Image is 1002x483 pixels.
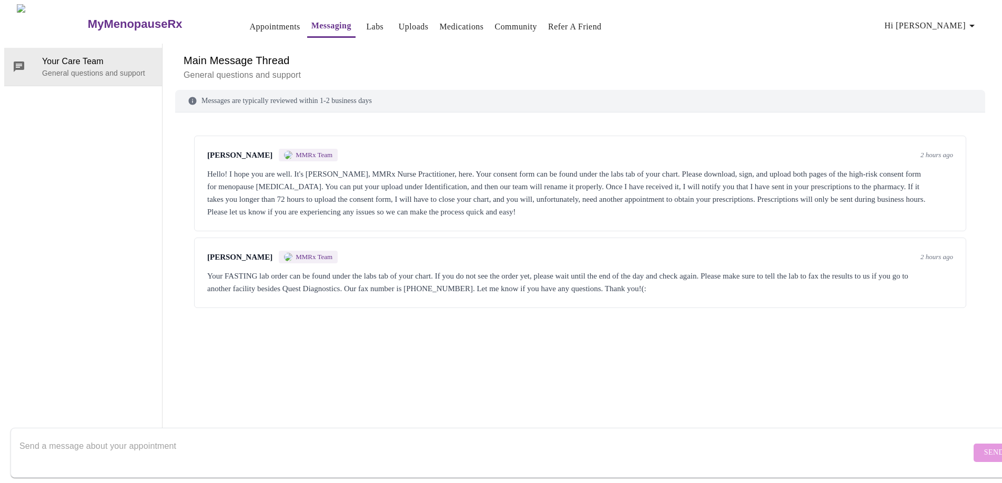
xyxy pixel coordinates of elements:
[184,52,977,69] h6: Main Message Thread
[307,15,356,38] button: Messaging
[491,16,542,37] button: Community
[175,90,985,112] div: Messages are typically reviewed within 1-2 business days
[439,19,483,34] a: Medications
[184,69,977,81] p: General questions and support
[246,16,305,37] button: Appointments
[207,270,953,295] div: Your FASTING lab order can be found under the labs tab of your chart. If you do not see the order...
[548,19,602,34] a: Refer a Friend
[42,68,154,78] p: General questions and support
[366,19,383,34] a: Labs
[207,168,953,218] div: Hello! I hope you are well. It's [PERSON_NAME], MMRx Nurse Practitioner, here. Your consent form ...
[394,16,433,37] button: Uploads
[358,16,392,37] button: Labs
[311,18,351,33] a: Messaging
[86,6,224,43] a: MyMenopauseRx
[885,18,978,33] span: Hi [PERSON_NAME]
[17,4,86,44] img: MyMenopauseRx Logo
[42,55,154,68] span: Your Care Team
[207,151,272,160] span: [PERSON_NAME]
[19,436,971,469] textarea: Send a message about your appointment
[250,19,300,34] a: Appointments
[495,19,538,34] a: Community
[399,19,429,34] a: Uploads
[435,16,488,37] button: Medications
[920,253,953,261] span: 2 hours ago
[296,253,332,261] span: MMRx Team
[88,17,183,31] h3: MyMenopauseRx
[880,15,983,36] button: Hi [PERSON_NAME]
[284,253,292,261] img: MMRX
[296,151,332,159] span: MMRx Team
[4,48,162,86] div: Your Care TeamGeneral questions and support
[544,16,606,37] button: Refer a Friend
[207,253,272,262] span: [PERSON_NAME]
[920,151,953,159] span: 2 hours ago
[284,151,292,159] img: MMRX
